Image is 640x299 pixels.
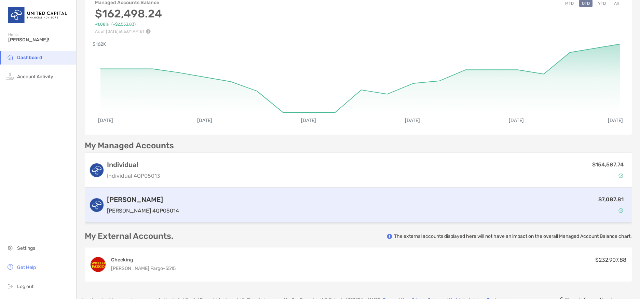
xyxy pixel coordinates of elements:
[90,198,104,212] img: logo account
[17,74,53,80] span: Account Activity
[107,195,179,204] h3: [PERSON_NAME]
[111,266,165,271] span: [PERSON_NAME] Fargo -
[95,7,162,20] h3: $162,498.24
[91,257,106,272] img: EVERYDAY CHECKING ...5515
[107,172,160,180] p: Individual 4QP05013
[6,282,14,290] img: logout icon
[95,22,109,27] span: +1.08%
[111,22,136,27] span: ( +$2,553.83 )
[17,245,35,251] span: Settings
[595,257,626,263] span: $232,907.88
[107,161,160,169] h3: Individual
[6,244,14,252] img: settings icon
[618,208,623,213] img: Account Status icon
[6,53,14,61] img: household icon
[98,118,113,123] text: [DATE]
[8,37,72,43] span: [PERSON_NAME]!
[387,234,392,239] img: info
[85,232,173,241] p: My External Accounts.
[6,263,14,271] img: get-help icon
[301,118,316,123] text: [DATE]
[95,29,162,34] p: As of [DATE] at 6:01 PM ET
[107,206,179,215] p: [PERSON_NAME] 4QP05014
[8,3,68,27] img: United Capital Logo
[394,233,632,240] p: The external accounts displayed here will not have an impact on the overall Managed Account Balan...
[17,55,42,60] span: Dashboard
[17,284,33,289] span: Log out
[146,29,151,34] img: Performance Info
[17,264,36,270] span: Get Help
[405,118,420,123] text: [DATE]
[509,118,524,123] text: [DATE]
[90,163,104,177] img: logo account
[618,173,623,178] img: Account Status icon
[111,257,176,263] h4: Checking
[6,72,14,80] img: activity icon
[165,266,176,271] span: 5515
[598,195,624,204] p: $7,087.81
[85,141,174,150] p: My Managed Accounts
[197,118,212,123] text: [DATE]
[93,41,106,47] text: $162K
[592,160,624,169] p: $154,587.74
[608,118,623,123] text: [DATE]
